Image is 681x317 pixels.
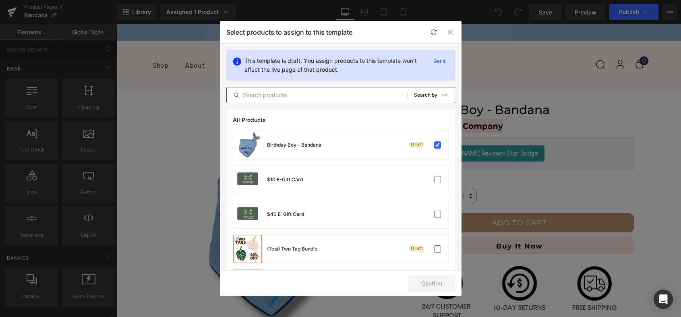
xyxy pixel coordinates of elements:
a: Contact [105,34,132,49]
a: 0 [523,32,532,41]
img: Birthday Boy - Bandana [48,85,277,315]
p: Got it [430,56,449,66]
a: Shop [37,34,53,49]
input: Search products [227,90,407,100]
div: Draft [409,142,424,148]
button: Buy it now [288,212,518,230]
div: (Test) Two Tag Bundle [267,245,317,253]
p: Select products to assign to this template [226,28,352,36]
p: Free Shipping On All Orders! [4,4,561,12]
a: product-img [233,269,262,298]
div: Draft [409,246,424,252]
div: $40 E-Gift Card [267,211,304,218]
a: product-img [233,166,262,194]
p: Search by [414,92,437,98]
div: $10 E-Gift Card [267,176,303,183]
a: About [69,34,89,49]
label: Size [288,169,329,178]
span: Birthday Boy - Bandana [288,79,433,93]
span: Add To Cart [376,195,431,203]
a: product-img [233,200,262,228]
span: - Star Badge [386,126,422,133]
a: product-img [233,235,262,263]
button: Add To Cart [288,189,518,209]
span: $22.99 [288,146,316,160]
div: Open Intercom Messenger [654,290,673,309]
img: Two Tails Pet Company [259,23,305,60]
button: Confirm [408,276,455,292]
p: This template is draft. You assign products to this template won't affect the live page of that p... [244,56,424,74]
span: Two Tails Pet Company [288,97,387,107]
a: Log in [499,39,509,46]
div: Birthday Boy - Bandana [267,141,321,149]
span: All Products [233,117,266,123]
a: product-img [233,131,262,159]
span: [DOMAIN_NAME] Reviews [316,124,422,134]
